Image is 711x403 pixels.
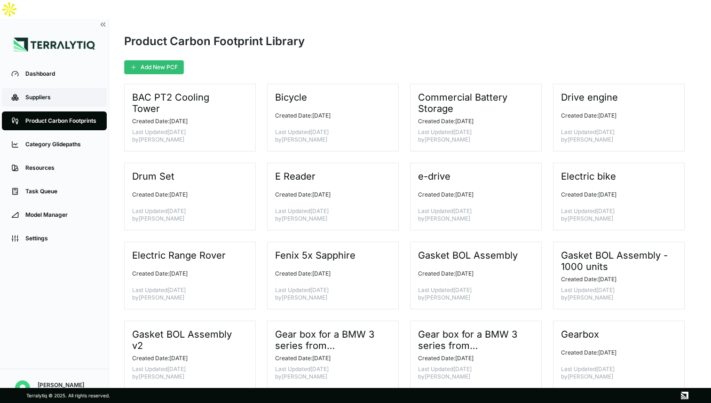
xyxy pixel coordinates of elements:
p: Created Date: [DATE] [561,112,669,119]
button: Open user button [11,377,34,399]
img: Terralytiq logo [681,392,688,399]
p: Last Updated [DATE] by [PERSON_NAME] [561,365,669,380]
div: Settings [25,235,97,242]
h3: Gear box for a BMW 3 series from [GEOGRAPHIC_DATA] [275,329,383,351]
p: Created Date: [DATE] [418,355,526,362]
div: Resources [25,164,97,172]
div: Product Carbon Footprint Library [124,34,305,49]
p: Last Updated [DATE] by [PERSON_NAME] [275,286,383,301]
p: Created Date: [DATE] [561,276,669,283]
p: Created Date: [DATE] [418,270,526,277]
p: Created Date: [DATE] [132,191,240,198]
p: Created Date: [DATE] [275,270,383,277]
p: Last Updated [DATE] by [PERSON_NAME] [561,286,669,301]
p: Created Date: [DATE] [275,355,383,362]
p: Last Updated [DATE] by [PERSON_NAME] [275,207,383,222]
h3: e-drive [418,171,451,182]
img: Alex Pfeiffer [15,380,30,395]
h3: E Reader [275,171,316,182]
h3: BAC PT2 Cooling Tower [132,92,240,114]
div: Task Queue [25,188,97,195]
p: Last Updated [DATE] by [PERSON_NAME] [418,365,526,380]
h3: Drive engine [561,92,619,103]
p: Last Updated [DATE] by [PERSON_NAME] [418,128,526,143]
button: Add New PCF [124,60,184,74]
p: Created Date: [DATE] [418,191,526,198]
p: Last Updated [DATE] by [PERSON_NAME] [132,207,240,222]
h3: Gasket BOL Assembly [418,250,519,261]
p: Created Date: [DATE] [275,112,383,119]
p: Last Updated [DATE] by [PERSON_NAME] [132,128,240,143]
p: Created Date: [DATE] [418,118,526,125]
div: [PERSON_NAME] [38,381,84,389]
h3: Electric bike [561,171,617,182]
h3: Fenix 5x Sapphire [275,250,356,261]
div: Product Carbon Footprints [25,117,97,125]
p: Last Updated [DATE] by [PERSON_NAME] [418,207,526,222]
p: Created Date: [DATE] [132,355,240,362]
p: Last Updated [DATE] by [PERSON_NAME] [132,365,240,380]
h3: Drum Set [132,171,175,182]
p: Created Date: [DATE] [275,191,383,198]
h3: Gear box for a BMW 3 series from [GEOGRAPHIC_DATA] [418,329,526,351]
h3: Commercial Battery Storage [418,92,526,114]
div: Category Glidepaths [25,141,97,148]
p: Last Updated [DATE] by [PERSON_NAME] [275,128,383,143]
p: Created Date: [DATE] [132,270,240,277]
p: Last Updated [DATE] by [PERSON_NAME] [561,207,669,222]
h3: Gasket BOL Assembly - 1000 units [561,250,669,272]
p: Created Date: [DATE] [561,191,669,198]
div: Suppliers [25,94,97,101]
p: Last Updated [DATE] by [PERSON_NAME] [132,286,240,301]
p: Last Updated [DATE] by [PERSON_NAME] [275,365,383,380]
h3: Bicycle [275,92,308,103]
h3: Gasket BOL Assembly v2 [132,329,240,351]
img: Logo [14,38,95,52]
p: Last Updated [DATE] by [PERSON_NAME] [418,286,526,301]
p: Created Date: [DATE] [132,118,240,125]
div: Model Manager [25,211,97,219]
div: Dashboard [25,70,97,78]
h3: Electric Range Rover [132,250,227,261]
p: Last Updated [DATE] by [PERSON_NAME] [561,128,669,143]
p: Created Date: [DATE] [561,349,669,356]
h3: Gearbox [561,329,600,340]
